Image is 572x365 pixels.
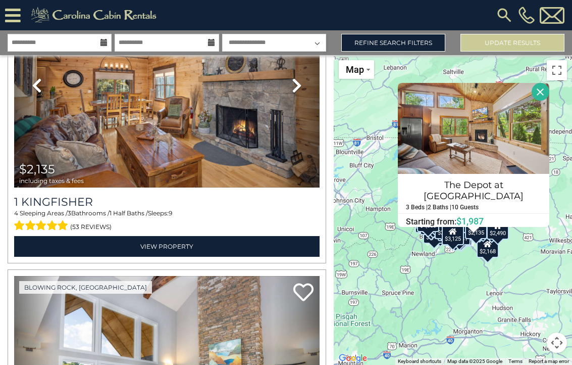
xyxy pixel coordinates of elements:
div: $2,479 [450,225,472,246]
button: Keyboard shortcuts [398,358,441,365]
div: $2,494 [423,223,445,243]
button: Update Results [460,34,564,52]
a: The Depot at [GEOGRAPHIC_DATA] 3 Beds | 2 Baths | 10 Guests Starting from:$1,987 [398,174,549,227]
div: Sleeping Areas / Bathrooms / Sleeps: [14,209,320,233]
a: 1 Kingfisher [14,195,320,209]
span: $1,987 [456,216,484,226]
h6: Starting from: [398,216,549,226]
a: Add to favorites [293,282,314,304]
a: View Property [14,236,320,257]
a: Report a map error [529,358,569,364]
span: Map [346,64,364,75]
span: $2,135 [19,162,55,176]
h5: 2 Baths | [428,204,451,211]
button: Toggle fullscreen view [547,60,567,80]
span: (53 reviews) [70,220,112,234]
span: 4 [14,209,18,217]
a: Refine Search Filters [341,34,445,52]
div: $2,168 [477,237,499,257]
button: Map camera controls [547,333,567,353]
span: Map data ©2025 Google [447,358,502,364]
img: Khaki-logo.png [26,5,165,25]
img: The Depot at Fox Den [398,83,549,174]
span: 1 Half Baths / [110,209,148,217]
img: Google [336,352,370,365]
h5: 3 Beds | [406,204,428,211]
span: 9 [169,209,172,217]
h5: 10 Guests [451,204,479,211]
button: Change map style [339,60,374,79]
a: Blowing Rock, [GEOGRAPHIC_DATA] [19,281,152,294]
a: Terms (opens in new tab) [508,358,523,364]
div: $2,494 [422,212,444,233]
a: Open this area in Google Maps (opens a new window) [336,352,370,365]
a: [PHONE_NUMBER] [516,7,537,24]
div: $2,135 [465,218,487,239]
button: Close [532,83,549,101]
div: $4,050 [417,211,439,232]
img: search-regular.svg [495,6,513,24]
h4: The Depot at [GEOGRAPHIC_DATA] [398,177,549,204]
span: 3 [68,209,71,217]
div: $1,931 [420,215,442,235]
div: $2,163 [450,226,472,246]
div: $3,125 [442,224,464,245]
span: including taxes & fees [19,177,84,184]
div: $2,490 [486,219,508,240]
